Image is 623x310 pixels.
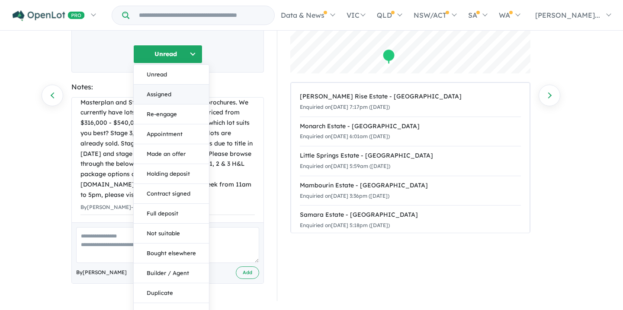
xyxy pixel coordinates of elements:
button: Holding deposit [134,164,209,184]
div: Called, also email [PERSON_NAME] details,Hello [PERSON_NAME], Thank you for your Openly enquiry, ... [80,15,255,200]
button: Unread [134,65,209,85]
small: Enquiried on [DATE] 5:59am ([DATE]) [300,163,390,169]
a: Mambourin Estate - [GEOGRAPHIC_DATA]Enquiried on[DATE] 3:36pm ([DATE]) [300,176,521,206]
a: Samara Estate - [GEOGRAPHIC_DATA]Enquiried on[DATE] 5:18pm ([DATE]) [300,205,521,235]
button: Appointment [134,124,209,144]
button: Add [236,266,259,279]
button: Bought elsewhere [134,244,209,263]
div: Map marker [382,49,395,65]
span: By [PERSON_NAME] [76,268,127,277]
button: Full deposit [134,204,209,224]
div: Little Springs Estate - [GEOGRAPHIC_DATA] [300,151,521,161]
div: Samara Estate - [GEOGRAPHIC_DATA] [300,210,521,220]
div: Monarch Estate - [GEOGRAPHIC_DATA] [300,121,521,132]
button: Not suitable [134,224,209,244]
button: Assigned [134,85,209,104]
span: [PERSON_NAME]... [535,11,600,19]
button: Re-engage [134,104,209,124]
small: Enquiried on [DATE] 5:18pm ([DATE]) [300,222,390,228]
button: Contract signed [134,184,209,204]
div: Notes: [71,81,264,93]
small: Enquiried on [DATE] 3:36pm ([DATE]) [300,193,389,199]
a: [PERSON_NAME] Rise Estate - [GEOGRAPHIC_DATA]Enquiried on[DATE] 7:17pm ([DATE]) [300,87,521,117]
button: Made an offer [134,144,209,164]
button: Duplicate [134,283,209,303]
small: Enquiried on [DATE] 6:01am ([DATE]) [300,133,390,139]
button: Builder / Agent [134,263,209,283]
div: Mambourin Estate - [GEOGRAPHIC_DATA] [300,180,521,191]
div: [PERSON_NAME] Rise Estate - [GEOGRAPHIC_DATA] [300,92,521,102]
a: Monarch Estate - [GEOGRAPHIC_DATA]Enquiried on[DATE] 6:01am ([DATE]) [300,117,521,147]
a: Little Springs Estate - [GEOGRAPHIC_DATA]Enquiried on[DATE] 5:59am ([DATE]) [300,146,521,176]
img: Openlot PRO Logo White [13,10,85,21]
small: Enquiried on [DATE] 7:17pm ([DATE]) [300,104,390,110]
small: By [PERSON_NAME] - [DATE] 12:57pm ([DATE]) [80,204,195,210]
input: Try estate name, suburb, builder or developer [131,6,273,25]
button: Unread [133,45,202,63]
